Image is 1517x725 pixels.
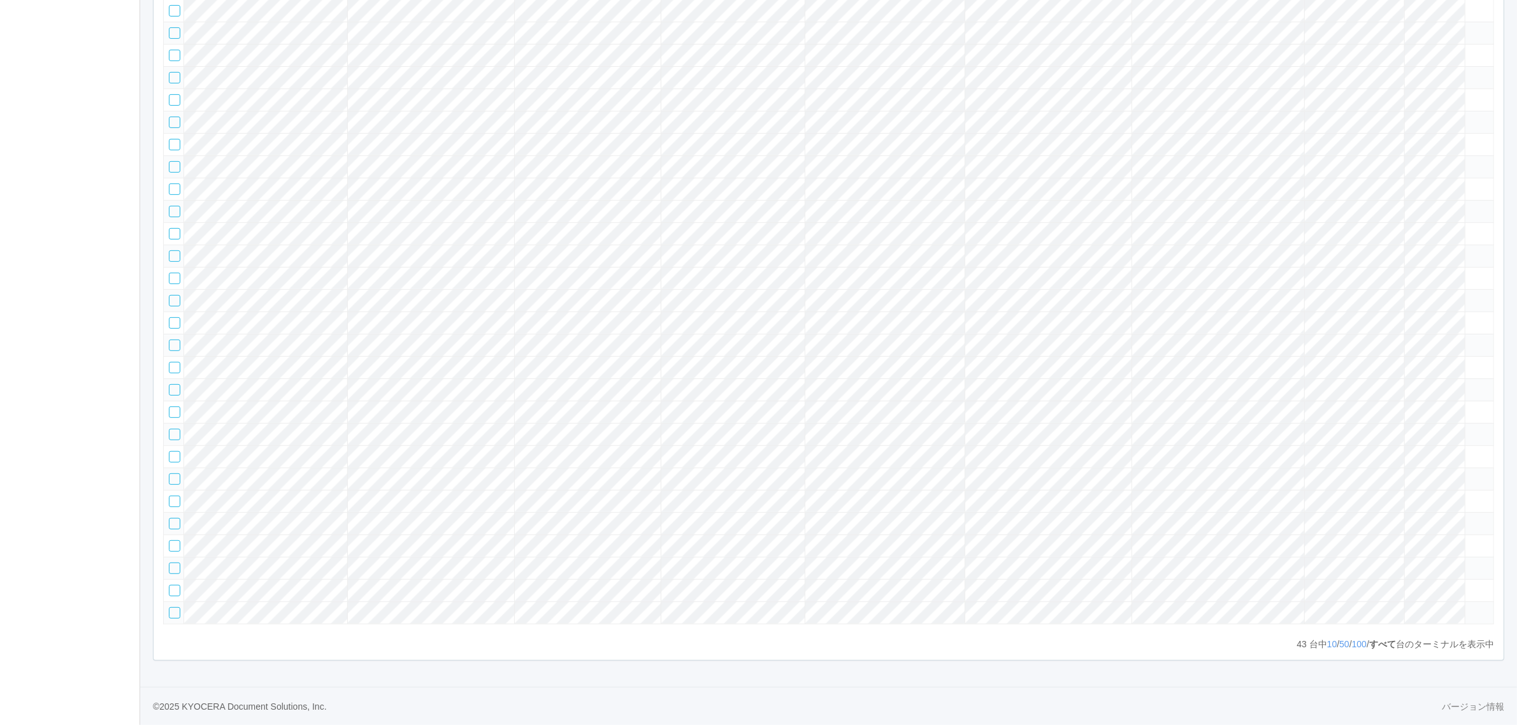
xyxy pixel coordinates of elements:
a: 10 [1327,639,1337,649]
a: バージョン情報 [1442,700,1504,714]
a: 100 [1352,639,1367,649]
span: すべて [1369,639,1396,649]
span: 43 [1297,639,1309,649]
span: © 2025 KYOCERA Document Solutions, Inc. [153,701,327,712]
p: 台中 / / / 台のターミナルを表示中 [1297,638,1494,651]
a: 50 [1339,639,1349,649]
